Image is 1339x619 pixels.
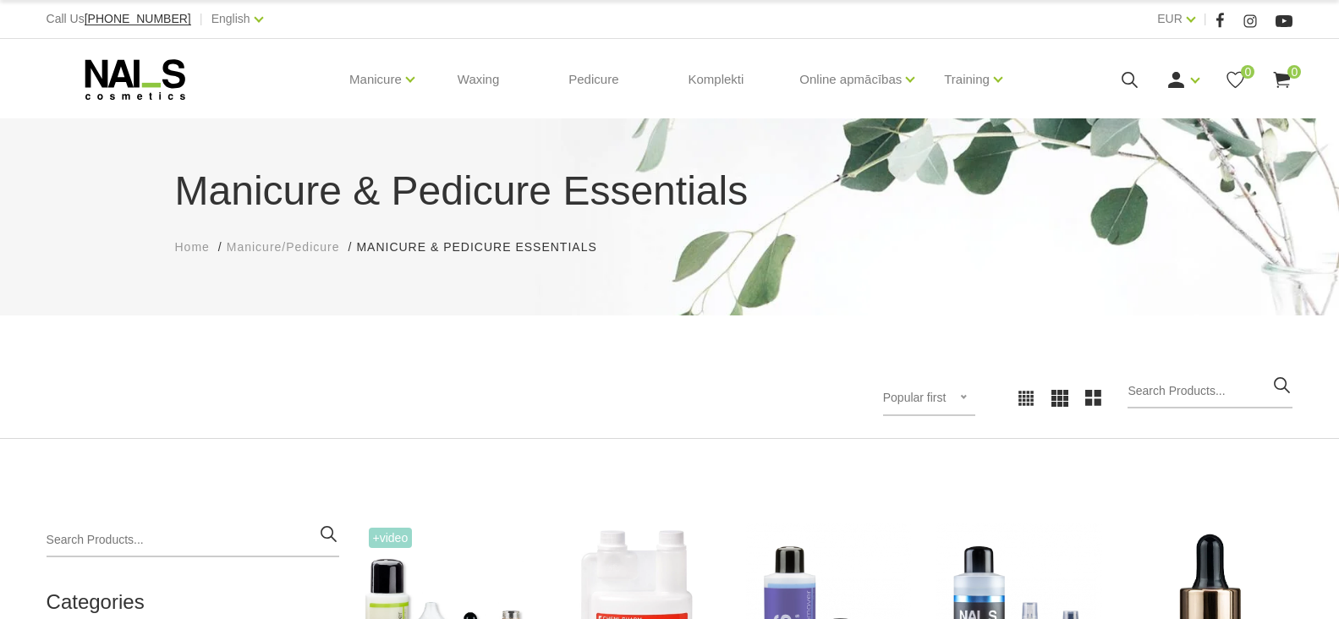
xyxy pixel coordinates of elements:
[1157,8,1183,29] a: EUR
[175,240,210,254] span: Home
[175,238,210,256] a: Home
[200,8,203,30] span: |
[47,8,191,30] div: Call Us
[369,528,413,548] span: +Video
[799,46,902,113] a: Online apmācības
[85,13,191,25] a: [PHONE_NUMBER]
[227,238,340,256] a: Manicure/Pedicure
[1241,65,1254,79] span: 0
[944,46,990,113] a: Training
[883,391,947,404] span: Popular first
[444,39,513,120] a: Waxing
[47,523,339,557] input: Search Products...
[349,46,402,113] a: Manicure
[555,39,632,120] a: Pedicure
[85,12,191,25] span: [PHONE_NUMBER]
[1204,8,1207,30] span: |
[1225,69,1246,90] a: 0
[1128,375,1292,408] input: Search Products...
[356,238,613,256] li: Manicure & Pedicure Essentials
[175,161,1165,222] h1: Manicure & Pedicure Essentials
[1287,65,1301,79] span: 0
[47,591,339,613] h2: Categories
[227,240,340,254] span: Manicure/Pedicure
[211,8,250,29] a: English
[1271,69,1292,90] a: 0
[674,39,757,120] a: Komplekti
